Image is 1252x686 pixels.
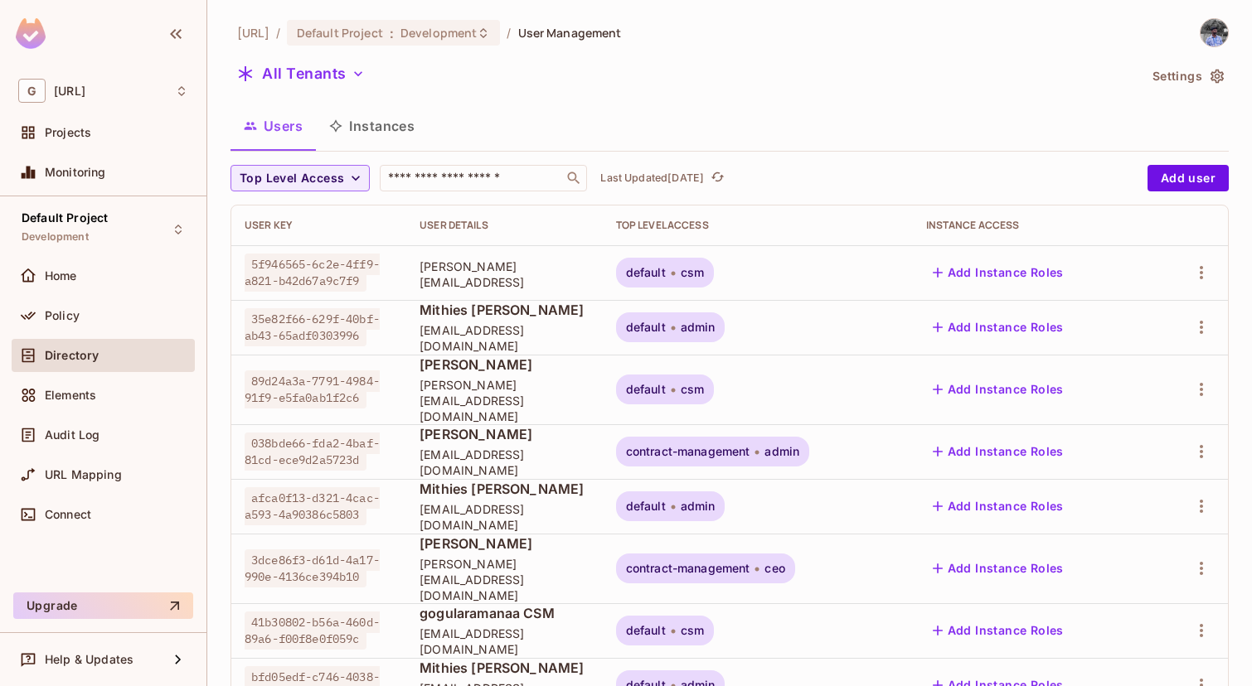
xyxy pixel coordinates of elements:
span: 89d24a3a-7791-4984-91f9-e5fa0ab1f2c6 [245,370,380,408]
span: [EMAIL_ADDRESS][DOMAIN_NAME] [420,501,589,533]
button: Add Instance Roles [926,555,1070,582]
span: admin [681,500,716,513]
span: Top Level Access [240,168,344,189]
span: gogularamanaa CSM [420,604,589,622]
button: Add Instance Roles [926,493,1070,519]
span: G [18,79,46,103]
span: Workspace: genworx.ai [54,85,85,98]
span: csm [681,624,704,637]
span: 038bde66-fda2-4baf-81cd-ece9d2a5723d [245,432,380,471]
span: Policy [45,309,80,322]
li: / [276,25,280,41]
span: URL Mapping [45,468,122,481]
button: Instances [316,105,428,147]
button: Add Instance Roles [926,617,1070,644]
span: [PERSON_NAME] [420,355,589,374]
span: Mithies [PERSON_NAME] [420,480,589,498]
div: Instance Access [926,219,1140,232]
span: csm [681,266,704,279]
span: Directory [45,349,99,362]
span: Development [400,25,477,41]
span: [EMAIL_ADDRESS][DOMAIN_NAME] [420,447,589,478]
span: 3dce86f3-d61d-4a17-990e-4136ce394b10 [245,549,380,587]
span: Monitoring [45,166,106,179]
span: [PERSON_NAME][EMAIL_ADDRESS][DOMAIN_NAME] [420,377,589,424]
span: default [626,321,666,334]
button: All Tenants [231,60,371,87]
button: refresh [707,168,727,188]
button: Add Instance Roles [926,259,1070,286]
button: Add user [1148,165,1229,191]
div: User Details [420,219,589,232]
span: the active workspace [237,25,269,41]
span: [PERSON_NAME][EMAIL_ADDRESS][DOMAIN_NAME] [420,556,589,603]
button: Add Instance Roles [926,314,1070,341]
span: 41b30802-b56a-460d-89a6-f00f8e0f059c [245,611,380,650]
span: Click to refresh data [704,168,727,188]
span: [PERSON_NAME] [420,534,589,553]
div: Top Level Access [616,219,900,232]
span: Elements [45,389,96,402]
span: refresh [711,170,725,186]
span: Home [45,269,77,283]
span: default [626,266,666,279]
span: contract-management [626,562,750,575]
span: [PERSON_NAME][EMAIL_ADDRESS] [420,258,589,290]
button: Upgrade [13,592,193,619]
span: [EMAIL_ADDRESS][DOMAIN_NAME] [420,626,589,657]
span: contract-management [626,445,750,458]
span: Help & Updates [45,653,133,666]
span: : [389,27,395,40]
span: [PERSON_NAME] [420,425,589,443]
span: Default Project [22,211,108,225]
span: admin [681,321,716,334]
button: Top Level Access [231,165,370,191]
span: Default Project [297,25,383,41]
span: Mithies [PERSON_NAME] [420,659,589,677]
span: Connect [45,508,91,521]
span: Mithies [PERSON_NAME] [420,301,589,319]
span: Development [22,230,89,244]
span: default [626,624,666,637]
p: Last Updated [DATE] [600,171,704,185]
div: User Key [245,219,393,232]
span: default [626,500,666,513]
li: / [507,25,511,41]
span: 35e82f66-629f-40bf-ab43-65adf0303996 [245,308,380,346]
span: 5f946565-6c2e-4ff9-a821-b42d67a9c7f9 [245,254,380,292]
span: afca0f13-d321-4cac-a593-4a90386c5803 [245,487,380,525]
img: Mithies [1201,19,1228,46]
button: Add Instance Roles [926,376,1070,403]
span: Audit Log [45,428,99,442]
span: admin [764,445,799,458]
button: Users [231,105,316,147]
button: Add Instance Roles [926,438,1070,465]
span: ceo [764,562,784,575]
span: csm [681,383,704,396]
button: Settings [1146,63,1229,89]
span: Projects [45,126,91,139]
span: [EMAIL_ADDRESS][DOMAIN_NAME] [420,322,589,354]
span: User Management [518,25,622,41]
img: SReyMgAAAABJRU5ErkJggg== [16,18,46,49]
span: default [626,383,666,396]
